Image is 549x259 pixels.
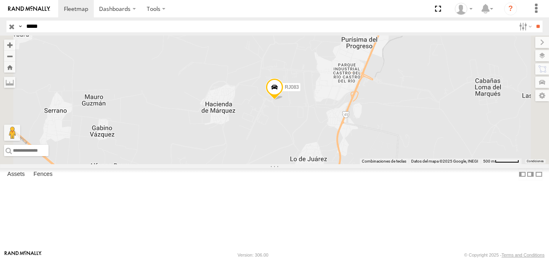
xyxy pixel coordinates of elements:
[411,159,478,163] span: Datos del mapa ©2025 Google, INEGI
[4,125,20,141] button: Arrastra el hombrecito naranja al mapa para abrir Street View
[8,6,50,12] img: rand-logo.svg
[535,90,549,101] label: Map Settings
[17,21,23,32] label: Search Query
[238,253,268,257] div: Version: 306.00
[502,253,545,257] a: Terms and Conditions
[464,253,545,257] div: © Copyright 2025 -
[3,169,29,180] label: Assets
[516,21,533,32] label: Search Filter Options
[4,62,15,73] button: Zoom Home
[527,160,544,163] a: Condiciones (se abre en una nueva pestaña)
[362,159,406,164] button: Combinaciones de teclas
[452,3,475,15] div: XPD GLOBAL
[4,50,15,62] button: Zoom out
[535,168,543,180] label: Hide Summary Table
[483,159,495,163] span: 500 m
[504,2,517,15] i: ?
[30,169,57,180] label: Fences
[4,40,15,50] button: Zoom in
[481,159,522,164] button: Escala del mapa: 500 m por 56 píxeles
[526,168,534,180] label: Dock Summary Table to the Right
[4,251,42,259] a: Visit our Website
[285,84,299,90] span: RJ083
[518,168,526,180] label: Dock Summary Table to the Left
[4,77,15,88] label: Measure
